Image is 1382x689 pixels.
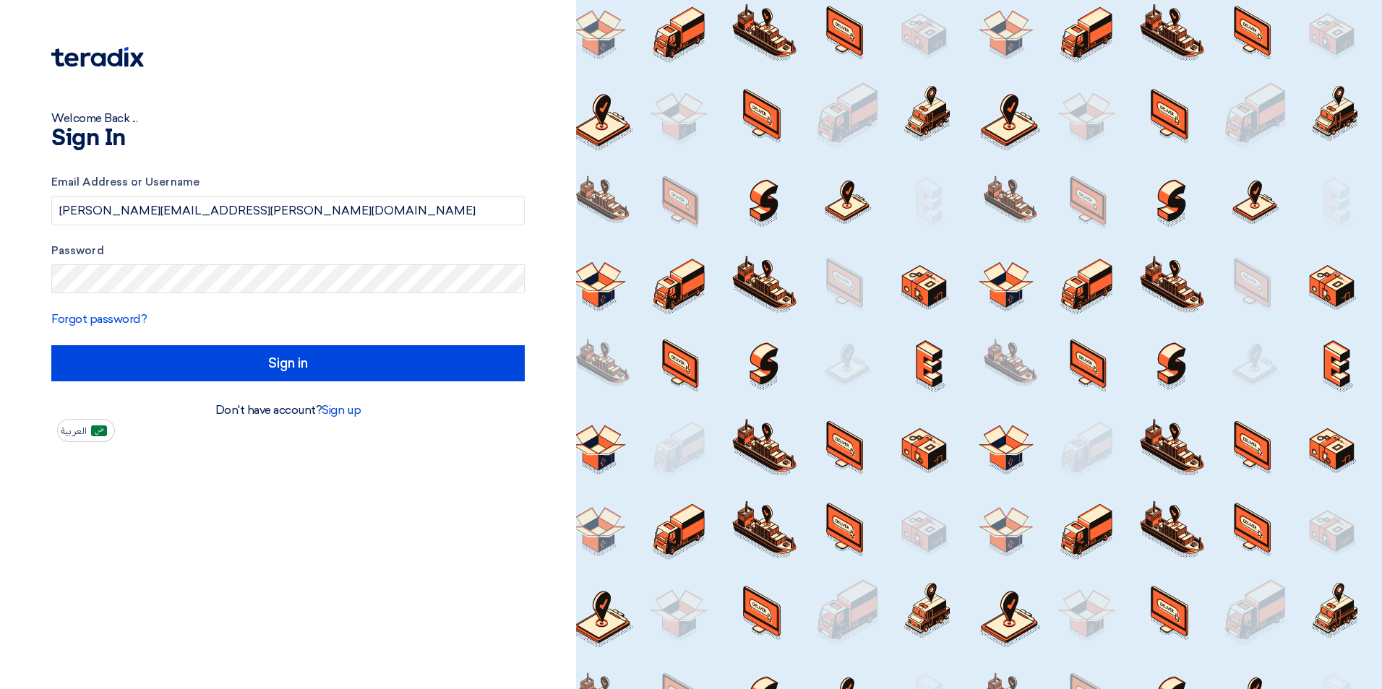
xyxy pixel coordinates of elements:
label: Password [51,243,525,259]
a: Sign up [322,403,361,417]
a: Forgot password? [51,312,147,326]
button: العربية [57,419,115,442]
span: العربية [61,426,87,436]
input: Enter your business email or username [51,196,525,225]
label: Email Address or Username [51,174,525,191]
img: ar-AR.png [91,425,107,436]
div: Welcome Back ... [51,110,525,127]
div: Don't have account? [51,402,525,419]
h1: Sign In [51,127,525,150]
img: Teradix logo [51,47,144,67]
input: Sign in [51,345,525,381]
